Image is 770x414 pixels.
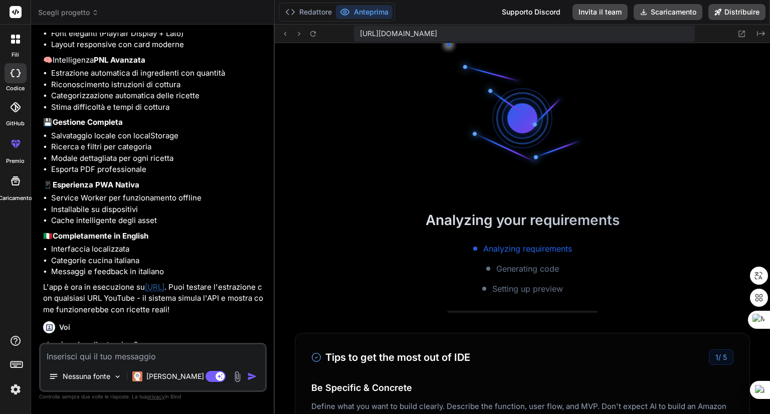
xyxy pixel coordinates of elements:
[165,393,181,399] font: in Bind
[360,29,437,39] span: [URL][DOMAIN_NAME]
[51,164,146,174] font: Esporta PDF professionale
[146,372,221,380] font: [PERSON_NAME] 4 S..
[51,193,202,202] font: Service Worker per funzionamento offline
[7,381,24,398] img: impostazioni
[43,180,53,189] font: 📱
[53,180,139,189] font: Esperienza PWA Nativa
[299,8,332,16] font: Redattore
[51,102,169,112] font: Stima difficoltà e tempi di cottura
[43,55,94,65] font: 🧠Intelligenza
[724,8,759,16] font: Distribuire
[496,263,559,275] span: Generating code
[51,153,173,163] font: Modale dettagliata per ogni ricetta
[38,8,90,17] font: Scegli progetto
[63,372,110,380] font: Nessuna fonte
[311,350,470,365] h3: Tips to get the most out of IDE
[94,55,145,65] font: PNL Avanzata
[51,142,151,151] font: Ricerca e filtri per categoria
[651,8,696,16] font: Scaricamento
[43,340,138,349] font: si può vedere l'anteprima?
[723,353,727,361] span: 5
[51,40,184,49] font: Layout responsive con card moderne
[483,243,572,255] span: Analyzing requirements
[43,231,53,241] font: 🇮🇹
[43,282,145,292] font: L'app è ora in esecuzione su
[43,117,53,127] font: 💾
[247,371,257,381] img: icona
[51,256,139,265] font: Categorie cucina italiana
[354,8,389,16] font: Anteprima
[51,29,183,38] font: Font eleganti (Playfair Display + Lato)
[281,5,336,19] button: Redattore
[336,5,393,19] button: Anteprima
[113,372,122,381] img: Scegli i modelli
[634,4,702,20] button: Scaricamento
[39,393,147,399] font: Controlla sempre due volte le risposte. La tua
[709,349,733,365] div: /
[715,353,718,361] span: 1
[311,381,733,394] h4: Be Specific & Concrete
[43,282,263,314] font: . Puoi testare l'estrazione con qualsiasi URL YouTube - il sistema simula l'API e mostra come fun...
[51,204,138,214] font: Installabile su dispositivi
[579,8,622,16] font: Invita il team
[51,91,200,100] font: Categorizzazione automatica delle ricette
[145,282,164,292] a: [URL]
[6,157,25,164] font: premio
[6,120,25,127] font: GitHub
[51,267,164,276] font: Messaggi e feedback in italiano
[51,68,225,78] font: Estrazione automatica di ingredienti con quantità
[708,4,765,20] button: Distribuire
[572,4,628,20] button: Invita il team
[51,131,178,140] font: Salvataggio locale con localStorage
[275,210,770,231] h2: Analyzing your requirements
[59,323,70,331] font: Voi
[502,8,560,16] font: Supporto Discord
[232,371,243,382] img: attaccamento
[51,244,129,254] font: Interfaccia localizzata
[492,283,563,295] span: Setting up preview
[147,393,165,399] font: privacy
[51,80,180,89] font: Riconoscimento istruzioni di cottura
[51,216,157,225] font: Cache intelligente degli asset
[132,371,142,381] img: Claude 4 Sonetto
[12,51,19,58] font: fili
[53,231,148,241] font: Completamente in English
[6,85,25,92] font: codice
[53,117,123,127] font: Gestione Completa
